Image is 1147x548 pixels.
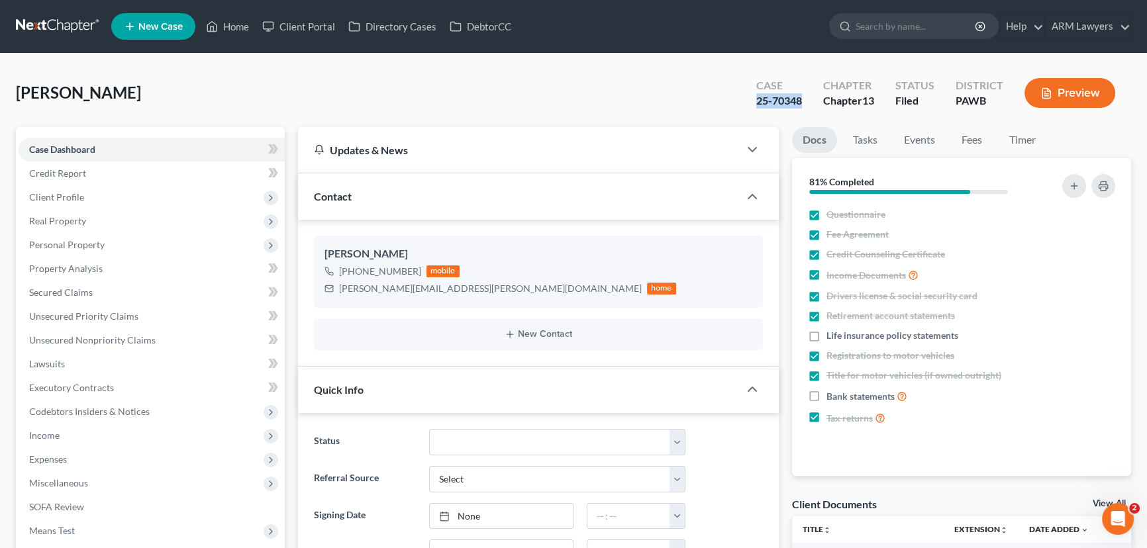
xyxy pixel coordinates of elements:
div: Status [895,78,934,93]
span: Means Test [29,525,75,536]
a: Timer [999,127,1046,153]
div: PAWB [956,93,1003,109]
strong: 81% Completed [809,176,874,187]
div: Filed [895,93,934,109]
span: Income [29,430,60,441]
a: Home [199,15,256,38]
div: Chapter [823,93,874,109]
a: Unsecured Priority Claims [19,304,285,328]
a: Secured Claims [19,281,285,304]
span: Unsecured Nonpriority Claims [29,334,156,345]
a: Directory Cases [342,15,443,38]
span: Credit Counseling Certificate [826,248,945,261]
span: [PERSON_NAME] [16,83,141,102]
input: -- : -- [587,504,671,529]
div: Case [756,78,802,93]
span: Credit Report [29,167,86,179]
span: Codebtors Insiders & Notices [29,406,150,417]
i: unfold_more [1000,526,1008,534]
div: District [956,78,1003,93]
label: Status [307,429,423,455]
span: Life insurance policy statements [826,329,958,342]
span: Registrations to motor vehicles [826,349,954,362]
span: Income Documents [826,269,906,282]
span: Real Property [29,215,86,226]
span: Personal Property [29,239,105,250]
a: Fees [951,127,993,153]
label: Referral Source [307,466,423,492]
span: New Case [138,22,183,32]
span: Retirement account statements [826,309,955,322]
a: DebtorCC [443,15,518,38]
a: None [430,504,572,529]
a: Unsecured Nonpriority Claims [19,328,285,352]
span: Executory Contracts [29,382,114,393]
a: Executory Contracts [19,376,285,400]
i: expand_more [1081,526,1089,534]
span: 13 [862,94,874,107]
span: Fee Agreement [826,228,889,241]
input: Search by name... [856,14,977,38]
span: Quick Info [314,383,364,396]
i: unfold_more [823,526,831,534]
a: Events [893,127,946,153]
span: 2 [1129,503,1140,514]
div: Client Documents [792,497,877,511]
div: [PHONE_NUMBER] [339,265,421,278]
a: ARM Lawyers [1045,15,1130,38]
div: 25-70348 [756,93,802,109]
span: Expenses [29,453,67,465]
a: Titleunfold_more [803,524,831,534]
a: Docs [792,127,837,153]
span: Bank statements [826,390,895,403]
a: Property Analysis [19,257,285,281]
a: Extensionunfold_more [954,524,1008,534]
a: Help [999,15,1044,38]
span: Miscellaneous [29,477,88,488]
div: [PERSON_NAME] [324,246,752,262]
div: home [647,283,676,295]
a: Date Added expand_more [1029,524,1089,534]
a: Tasks [842,127,888,153]
span: Tax returns [826,412,873,425]
span: Unsecured Priority Claims [29,310,138,322]
a: Credit Report [19,161,285,185]
span: Lawsuits [29,358,65,369]
label: Signing Date [307,503,423,529]
span: Title for motor vehicles (if owned outright) [826,369,1001,382]
span: Property Analysis [29,263,103,274]
div: mobile [426,265,460,277]
a: Case Dashboard [19,138,285,161]
span: Secured Claims [29,287,93,298]
a: Lawsuits [19,352,285,376]
span: Case Dashboard [29,144,95,155]
span: Contact [314,190,352,203]
a: View All [1093,499,1126,508]
span: Questionnaire [826,208,885,221]
a: SOFA Review [19,495,285,519]
button: Preview [1024,78,1115,108]
button: New Contact [324,329,752,340]
div: Chapter [823,78,874,93]
iframe: Intercom live chat [1102,503,1134,535]
span: Drivers license & social security card [826,289,977,302]
div: [PERSON_NAME][EMAIL_ADDRESS][PERSON_NAME][DOMAIN_NAME] [339,282,642,295]
a: Client Portal [256,15,342,38]
span: SOFA Review [29,501,84,512]
span: Client Profile [29,191,84,203]
div: Updates & News [314,143,723,157]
